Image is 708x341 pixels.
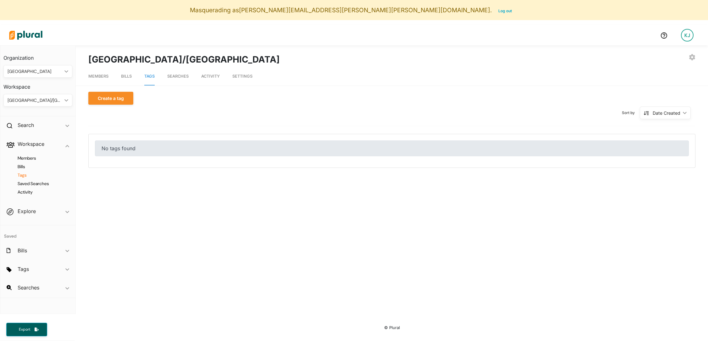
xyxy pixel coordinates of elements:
a: KJ [676,26,699,44]
a: Searches [167,68,189,85]
span: Searches [167,74,189,79]
div: [GEOGRAPHIC_DATA] [8,68,62,75]
a: Tags [10,172,69,178]
span: [PERSON_NAME][EMAIL_ADDRESS][PERSON_NAME][PERSON_NAME][DOMAIN_NAME] [239,6,490,14]
h2: Explore [18,208,36,215]
span: Tags [144,74,155,79]
span: Settings [232,74,252,79]
a: Activity [10,189,69,195]
button: Log out [492,6,518,16]
h2: Searches [18,284,39,291]
a: Tags [144,68,155,85]
a: Members [10,155,69,161]
span: Sort by [622,110,640,116]
a: Settings [232,68,252,85]
button: Create a tag [88,92,133,105]
a: Saved Searches [10,181,69,187]
small: © Plural [384,325,400,330]
h3: Workspace [3,78,72,91]
h2: Workspace [18,140,44,147]
span: Export [14,327,35,332]
div: Date Created [653,110,680,116]
span: Bills [121,74,132,79]
span: Members [88,74,108,79]
button: Export [6,323,47,336]
span: Activity [201,74,220,79]
a: Members [88,68,108,85]
h2: Search [18,122,34,129]
h4: Saved [0,225,75,241]
img: Logo for Plural [4,24,48,46]
h1: [GEOGRAPHIC_DATA]/[GEOGRAPHIC_DATA] [88,53,280,66]
h3: Organization [3,49,72,63]
a: Bills [10,164,69,170]
div: KJ [681,29,694,41]
h2: Tags [18,266,29,272]
a: Activity [201,68,220,85]
h2: Bills [18,247,27,254]
a: Bills [121,68,132,85]
div: No tags found [95,140,689,156]
div: [GEOGRAPHIC_DATA]/[GEOGRAPHIC_DATA] [8,97,62,104]
iframe: Intercom live chat [687,320,702,335]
